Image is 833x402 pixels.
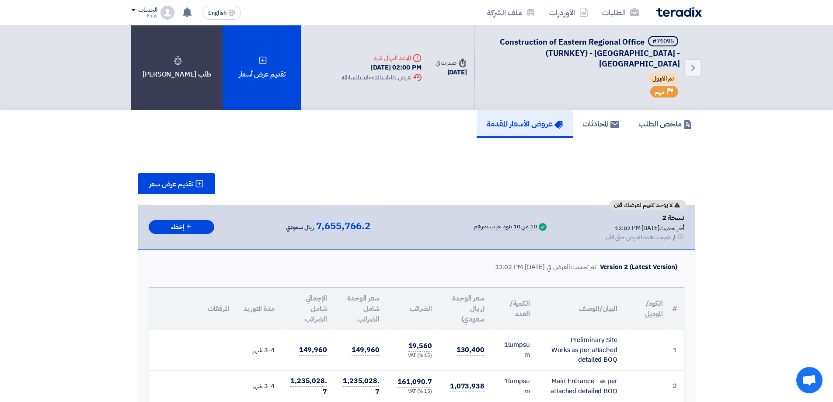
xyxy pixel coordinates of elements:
div: طلب [PERSON_NAME] [131,25,223,110]
img: profile_test.png [160,6,174,20]
td: lumpsum [491,330,537,370]
th: سعر الوحدة (ريال سعودي) [439,288,491,330]
button: English [202,6,241,20]
span: ريال سعودي [286,222,314,233]
a: الأوردرات [542,2,595,23]
div: Main Entrance as per attached detailed BOQ [544,376,617,396]
div: الموعد النهائي للرد [342,53,421,63]
th: المرفقات [149,288,236,330]
span: 149,960 [352,345,380,356]
div: تقديم عرض أسعار [223,25,301,110]
span: 161,090.7 [397,377,432,388]
div: Firas [131,14,157,18]
h5: عروض الأسعار المقدمة [486,119,563,129]
div: 10 من 10 بنود تم تسعيرهم [474,224,537,231]
td: 3-4 شهر [236,370,282,402]
th: مدة التوريد [236,288,282,330]
span: 19,560 [408,341,432,352]
td: 3-4 شهر [236,330,282,370]
span: 130,400 [457,345,484,356]
div: لم يتم مشاهدة العرض حتى الآن [606,233,676,242]
span: مهم [655,88,665,96]
h5: المحادثات [582,119,619,129]
span: 1,073,938 [450,381,484,392]
img: Teradix logo [656,7,702,17]
button: تقديم عرض سعر [138,173,215,194]
td: 2 [670,370,684,402]
a: الطلبات [595,2,646,23]
div: نسخة 2 [606,212,684,224]
th: الإجمالي شامل الضرائب [282,288,334,330]
div: #71095 [652,38,674,45]
div: الحساب [138,7,157,14]
div: (15 %) VAT [394,388,432,395]
th: البيان/الوصف [537,288,624,330]
td: lumpsum [491,370,537,402]
div: تم تحديث العرض في [DATE] 12:02 PM [495,262,596,272]
div: أخر تحديث [DATE] 12:02 PM [606,224,684,233]
span: 1,235,028.7 [290,376,327,397]
span: 7,655,766.2 [316,221,370,231]
a: ملخص الطلب [629,110,702,138]
th: # [670,288,684,330]
th: الكود/الموديل [624,288,670,330]
span: 1 [504,376,508,386]
td: 1 [670,330,684,370]
span: 149,960 [299,345,327,356]
a: عروض الأسعار المقدمة [477,110,573,138]
div: عرض طلبات التاجيلات السابقه [342,73,421,82]
span: 1,235,028.7 [343,376,380,397]
span: تقديم عرض سعر [149,181,193,188]
span: لا يوجد تقييم لعرضك الان [614,202,673,208]
div: (15 %) VAT [394,352,432,360]
th: سعر الوحدة شامل الضرائب [334,288,387,330]
h5: Construction of Eastern Regional Office (TURNKEY) - Nakheel Mall - Dammam [485,36,680,69]
div: [DATE] [436,67,467,77]
span: تم القبول [648,73,678,84]
div: [DATE] 02:00 PM [342,63,421,73]
div: Open chat [796,367,823,393]
div: Version 2 (Latest Version) [600,262,677,272]
span: English [208,10,227,16]
span: Construction of Eastern Regional Office (TURNKEY) - [GEOGRAPHIC_DATA] - [GEOGRAPHIC_DATA] [500,36,680,70]
div: صدرت في [436,58,467,67]
span: 1 [504,340,508,350]
h5: ملخص الطلب [638,119,692,129]
button: إخفاء [149,220,214,234]
a: المحادثات [573,110,629,138]
div: Preliminary Site Works as per attached detailed BOQ [544,335,617,365]
a: ملف الشركة [480,2,542,23]
th: الضرائب [387,288,439,330]
th: الكمية/العدد [491,288,537,330]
